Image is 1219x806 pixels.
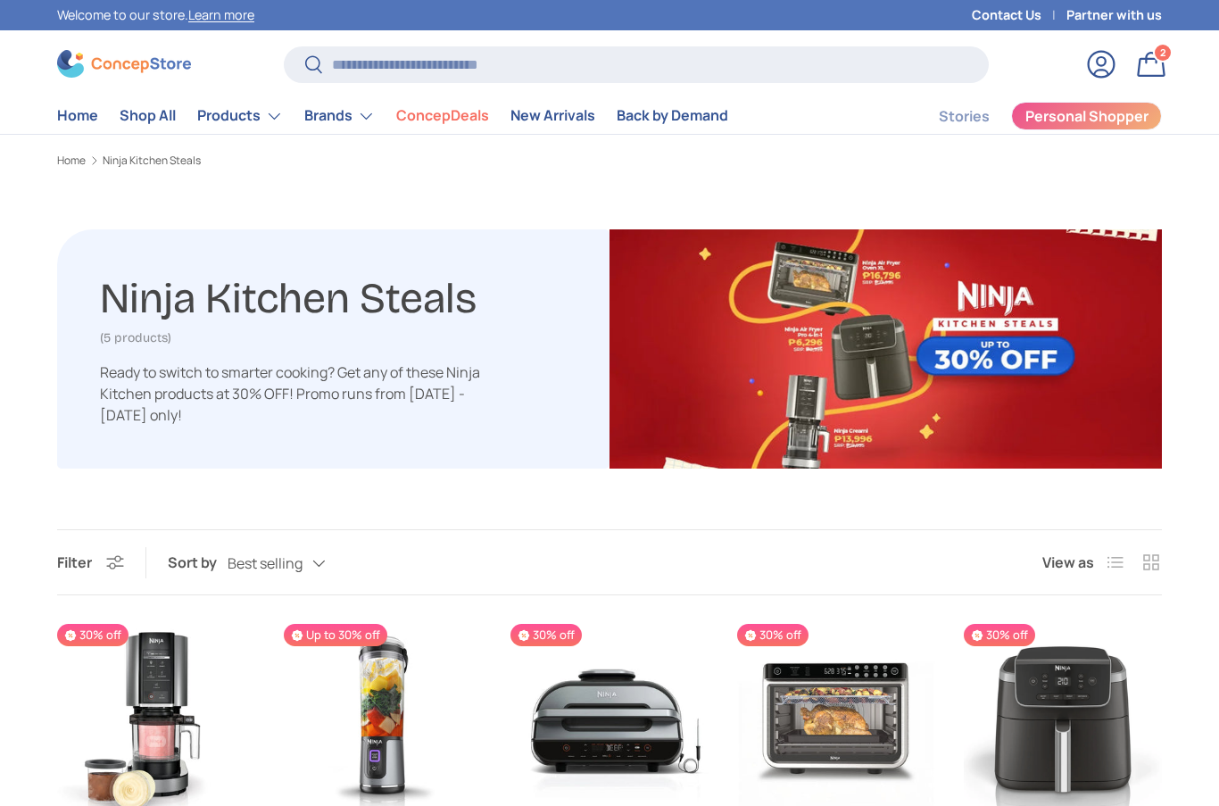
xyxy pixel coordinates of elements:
span: 30% off [737,624,809,646]
span: 2 [1160,46,1166,59]
label: Sort by [168,552,228,573]
nav: Breadcrumbs [57,153,1162,169]
nav: Secondary [896,98,1162,134]
p: Welcome to our store. [57,5,254,25]
span: Best selling [228,555,303,572]
a: Brands [304,98,375,134]
nav: Primary [57,98,728,134]
a: Contact Us [972,5,1066,25]
span: View as [1042,552,1094,573]
span: 30% off [57,624,129,646]
summary: Brands [294,98,386,134]
span: 30% off [510,624,582,646]
a: Products [197,98,283,134]
button: Best selling [228,548,361,579]
img: ConcepStore [57,50,191,78]
span: Up to 30% off [284,624,387,646]
span: 30% off [964,624,1035,646]
img: Ninja Kitchen Steals [609,229,1162,468]
a: Home [57,155,86,166]
button: Filter [57,553,124,572]
span: (5 products) [100,330,171,345]
a: New Arrivals [510,98,595,133]
a: Learn more [188,6,254,23]
a: Home [57,98,98,133]
a: Back by Demand [617,98,728,133]
p: Ready to switch to smarter cooking? Get any of these Ninja Kitchen products at 30% OFF! Promo run... [100,361,510,426]
span: Filter [57,553,92,572]
span: Personal Shopper [1025,109,1149,123]
a: Personal Shopper [1011,102,1162,130]
summary: Products [187,98,294,134]
a: Shop All [120,98,176,133]
h1: Ninja Kitchen Steals [100,266,477,324]
a: Ninja Kitchen Steals [103,155,201,166]
a: Partner with us [1066,5,1162,25]
a: ConcepDeals [396,98,489,133]
a: Stories [939,99,990,134]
